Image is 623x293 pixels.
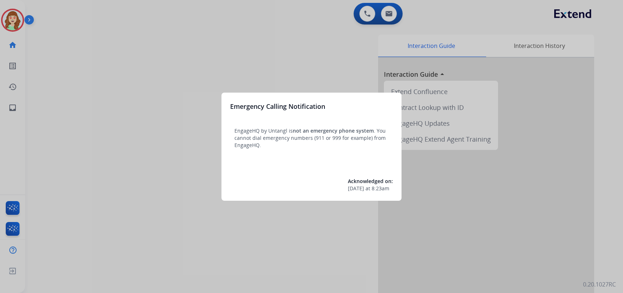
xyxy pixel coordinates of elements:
span: Acknowledged on: [348,178,393,185]
span: 8:23am [372,185,389,192]
span: [DATE] [348,185,364,192]
h3: Emergency Calling Notification [230,101,325,111]
span: not an emergency phone system [293,127,374,134]
p: 0.20.1027RC [583,280,616,289]
p: EngageHQ by Untangl is . You cannot dial emergency numbers (911 or 999 for example) from EngageHQ. [234,127,389,149]
div: at [348,185,393,192]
